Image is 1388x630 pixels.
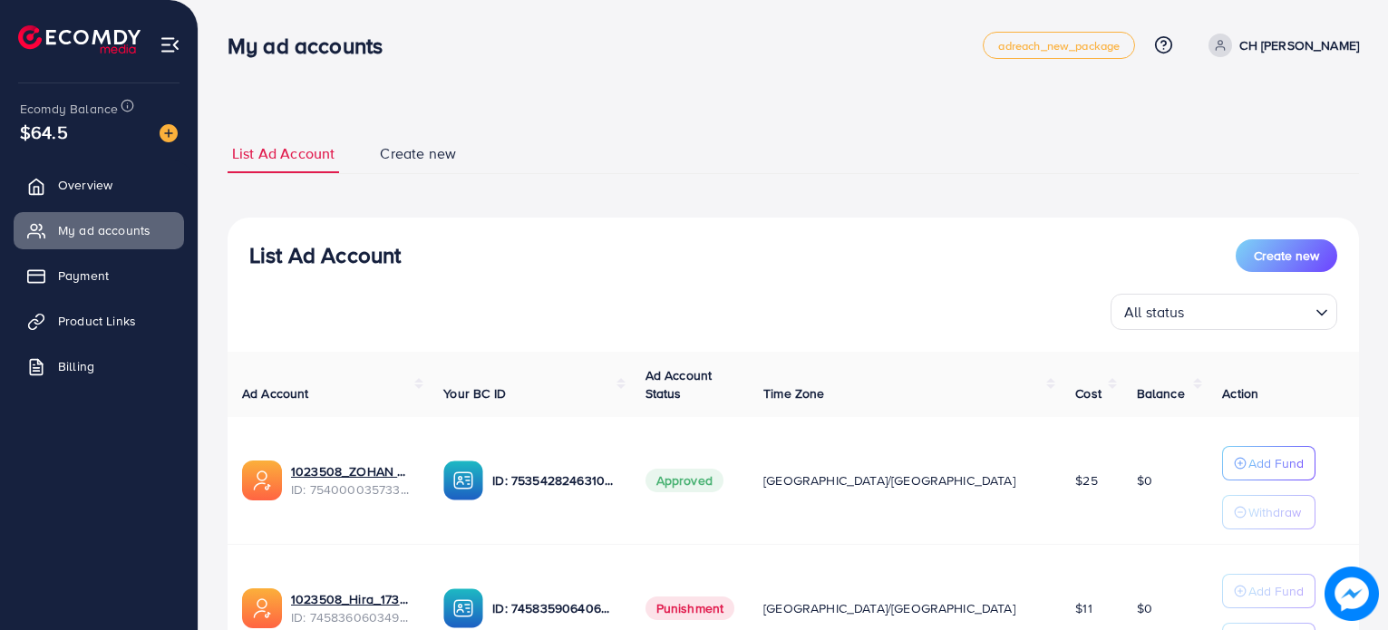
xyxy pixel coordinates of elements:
p: CH [PERSON_NAME] [1239,34,1359,56]
button: Withdraw [1222,495,1315,529]
span: Overview [58,176,112,194]
button: Add Fund [1222,574,1315,608]
span: Approved [645,469,723,492]
a: My ad accounts [14,212,184,248]
span: ID: 7458360603498184705 [291,608,414,626]
span: $0 [1137,599,1152,617]
span: Time Zone [763,384,824,402]
span: [GEOGRAPHIC_DATA]/[GEOGRAPHIC_DATA] [763,471,1015,489]
div: Search for option [1111,294,1337,330]
a: CH [PERSON_NAME] [1201,34,1359,57]
img: ic-ba-acc.ded83a64.svg [443,588,483,628]
span: Ad Account Status [645,366,713,402]
span: Cost [1075,384,1102,402]
img: menu [160,34,180,55]
span: Billing [58,357,94,375]
img: logo [18,25,141,53]
span: Balance [1137,384,1185,402]
p: Add Fund [1248,452,1304,474]
a: Product Links [14,303,184,339]
input: Search for option [1190,296,1308,325]
span: Your BC ID [443,384,506,402]
img: ic-ads-acc.e4c84228.svg [242,588,282,628]
div: <span class='underline'>1023508_Hira_1736534912500</span></br>7458360603498184705 [291,590,414,627]
p: ID: 7535428246310289424 [492,470,616,491]
span: Payment [58,267,109,285]
span: adreach_new_package [998,40,1120,52]
button: Create new [1236,239,1337,272]
p: Add Fund [1248,580,1304,602]
span: My ad accounts [58,221,150,239]
span: $25 [1075,471,1097,489]
span: List Ad Account [232,143,335,164]
p: ID: 7458359064066588689 [492,597,616,619]
span: Action [1222,384,1258,402]
img: ic-ba-acc.ded83a64.svg [443,460,483,500]
span: ID: 7540000357339004936 [291,480,414,499]
a: 1023508_Hira_1736534912500 [291,590,414,608]
span: All status [1121,299,1189,325]
span: $0 [1137,471,1152,489]
button: Add Fund [1222,446,1315,480]
span: [GEOGRAPHIC_DATA]/[GEOGRAPHIC_DATA] [763,599,1015,617]
h3: My ad accounts [228,33,397,59]
span: $11 [1075,599,1092,617]
h3: List Ad Account [249,242,401,268]
p: Withdraw [1248,501,1301,523]
a: Payment [14,257,184,294]
span: Ecomdy Balance [20,100,118,118]
span: Create new [1254,247,1319,265]
img: ic-ads-acc.e4c84228.svg [242,460,282,500]
span: $64.5 [20,119,68,145]
a: Billing [14,348,184,384]
a: Overview [14,167,184,203]
img: image [160,124,178,142]
span: Create new [380,143,456,164]
div: <span class='underline'>1023508_ZOHAN MAIRAJ_1755543542948</span></br>7540000357339004936 [291,462,414,499]
span: Ad Account [242,384,309,402]
a: 1023508_ZOHAN MAIRAJ_1755543542948 [291,462,414,480]
img: image [1325,567,1379,621]
a: adreach_new_package [983,32,1135,59]
span: Product Links [58,312,136,330]
span: Punishment [645,596,735,620]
